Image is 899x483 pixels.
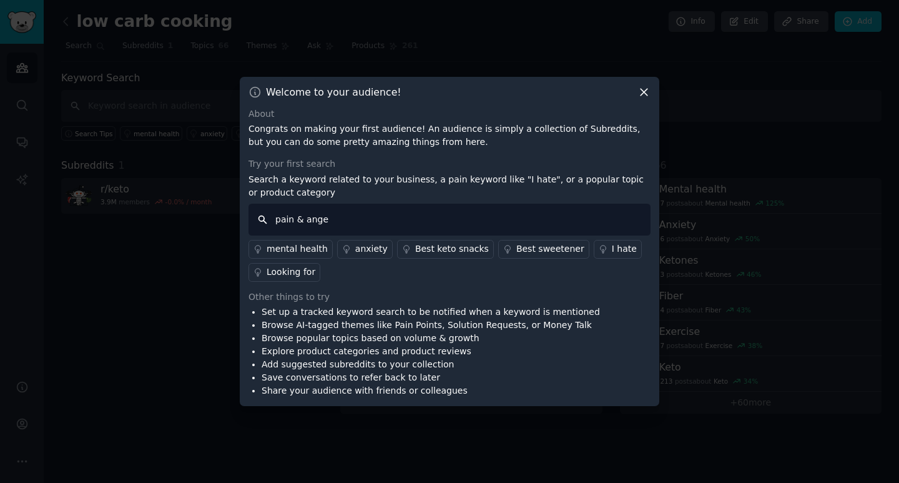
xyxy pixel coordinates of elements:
div: Looking for [267,266,315,279]
div: anxiety [355,242,388,256]
h3: Welcome to your audience! [266,86,401,99]
input: Keyword search in audience [248,204,651,236]
li: Set up a tracked keyword search to be notified when a keyword is mentioned [262,306,600,319]
a: Looking for [248,263,320,282]
div: Best keto snacks [415,242,489,256]
a: anxiety [337,240,393,259]
a: I hate [594,240,642,259]
div: mental health [267,242,328,256]
li: Explore product categories and product reviews [262,345,600,358]
div: Try your first search [248,157,651,171]
li: Share your audience with friends or colleagues [262,384,600,397]
p: Search a keyword related to your business, a pain keyword like "I hate", or a popular topic or pr... [248,173,651,199]
div: I hate [612,242,637,256]
div: Best sweetener [516,242,584,256]
li: Browse AI-tagged themes like Pain Points, Solution Requests, or Money Talk [262,319,600,332]
a: Best keto snacks [397,240,494,259]
div: About [248,107,651,121]
li: Add suggested subreddits to your collection [262,358,600,371]
a: Best sweetener [498,240,589,259]
a: mental health [248,240,333,259]
li: Browse popular topics based on volume & growth [262,332,600,345]
div: Other things to try [248,291,651,304]
p: Congrats on making your first audience! An audience is simply a collection of Subreddits, but you... [248,122,651,149]
li: Save conversations to refer back to later [262,371,600,384]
